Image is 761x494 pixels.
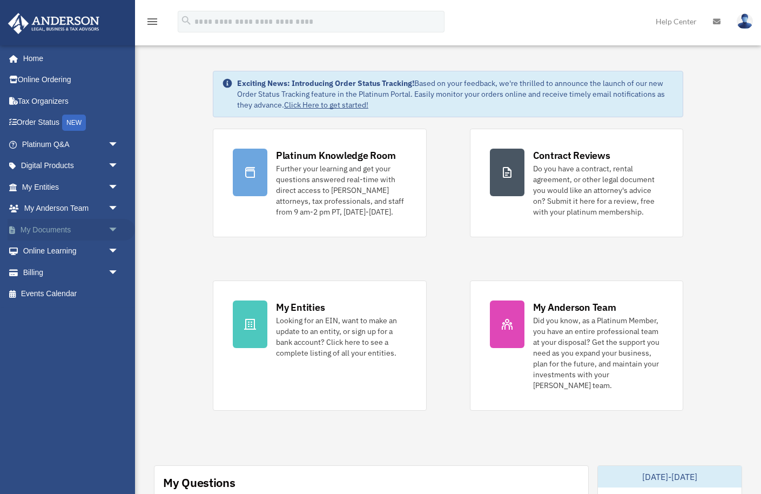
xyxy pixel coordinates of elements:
div: My Questions [163,475,235,491]
div: Do you have a contract, rental agreement, or other legal document you would like an attorney's ad... [533,163,664,217]
span: arrow_drop_down [108,133,130,156]
a: My Entities Looking for an EIN, want to make an update to an entity, or sign up for a bank accoun... [213,281,427,411]
a: Platinum Knowledge Room Further your learning and get your questions answered real-time with dire... [213,129,427,237]
i: menu [146,15,159,28]
span: arrow_drop_down [108,198,130,220]
div: My Entities [276,301,325,314]
div: Further your learning and get your questions answered real-time with direct access to [PERSON_NAM... [276,163,407,217]
div: Platinum Knowledge Room [276,149,396,162]
div: My Anderson Team [533,301,616,314]
div: Did you know, as a Platinum Member, you have an entire professional team at your disposal? Get th... [533,315,664,391]
a: menu [146,19,159,28]
a: Online Learningarrow_drop_down [8,241,135,262]
a: Billingarrow_drop_down [8,262,135,283]
div: Based on your feedback, we're thrilled to announce the launch of our new Order Status Tracking fe... [237,78,674,110]
div: NEW [62,115,86,131]
div: Looking for an EIN, want to make an update to an entity, or sign up for a bank account? Click her... [276,315,407,358]
a: My Anderson Team Did you know, as a Platinum Member, you have an entire professional team at your... [470,281,684,411]
a: Contract Reviews Do you have a contract, rental agreement, or other legal document you would like... [470,129,684,237]
span: arrow_drop_down [108,155,130,177]
a: My Anderson Teamarrow_drop_down [8,198,135,219]
span: arrow_drop_down [108,219,130,241]
div: Contract Reviews [533,149,610,162]
span: arrow_drop_down [108,176,130,198]
a: Platinum Q&Aarrow_drop_down [8,133,135,155]
img: Anderson Advisors Platinum Portal [5,13,103,34]
span: arrow_drop_down [108,262,130,284]
strong: Exciting News: Introducing Order Status Tracking! [237,78,414,88]
a: My Documentsarrow_drop_down [8,219,135,241]
a: Click Here to get started! [284,100,368,110]
a: Online Ordering [8,69,135,91]
a: Home [8,48,130,69]
a: Tax Organizers [8,90,135,112]
div: [DATE]-[DATE] [598,466,742,488]
span: arrow_drop_down [108,241,130,263]
img: User Pic [737,14,753,29]
a: Events Calendar [8,283,135,305]
i: search [180,15,192,26]
a: Order StatusNEW [8,112,135,134]
a: Digital Productsarrow_drop_down [8,155,135,177]
a: My Entitiesarrow_drop_down [8,176,135,198]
